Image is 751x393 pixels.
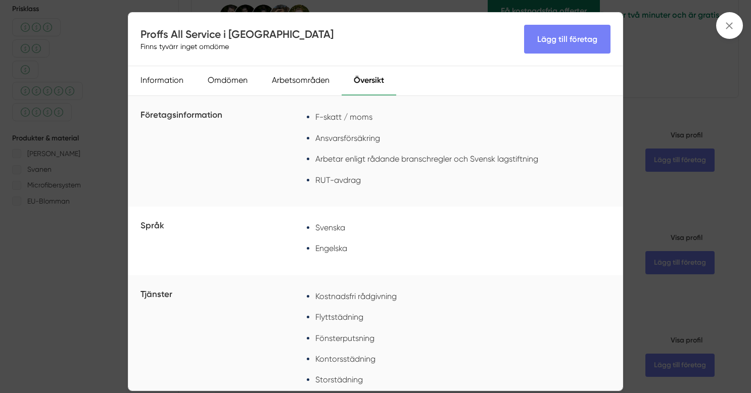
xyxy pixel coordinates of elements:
li: F-skatt / moms [315,111,615,123]
li: Kostnadsfri rådgivning [315,290,615,303]
div: Omdömen [196,66,260,95]
li: Kontorsstädning [315,353,615,365]
li: Fönsterputsning [315,332,615,345]
div: Arbetsområden [260,66,342,95]
span: Finns tyvärr inget omdöme [140,41,229,52]
h5: Språk [140,219,273,235]
li: Storstädning [315,373,615,386]
div: Information [128,66,196,95]
: Lägg till företag [524,25,611,54]
h4: Proffs All Service i [GEOGRAPHIC_DATA] [140,27,334,41]
li: Arbetar enligt rådande branschregler och Svensk lagstiftning [315,153,615,165]
h5: Företagsinformation [140,108,273,124]
div: Översikt [342,66,396,95]
li: RUT-avdrag [315,174,615,186]
li: Flyttstädning [315,311,615,323]
h5: Tjänster [140,287,273,304]
li: Ansvarsförsäkring [315,132,615,144]
li: Engelska [315,242,615,255]
li: Svenska [315,221,615,234]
